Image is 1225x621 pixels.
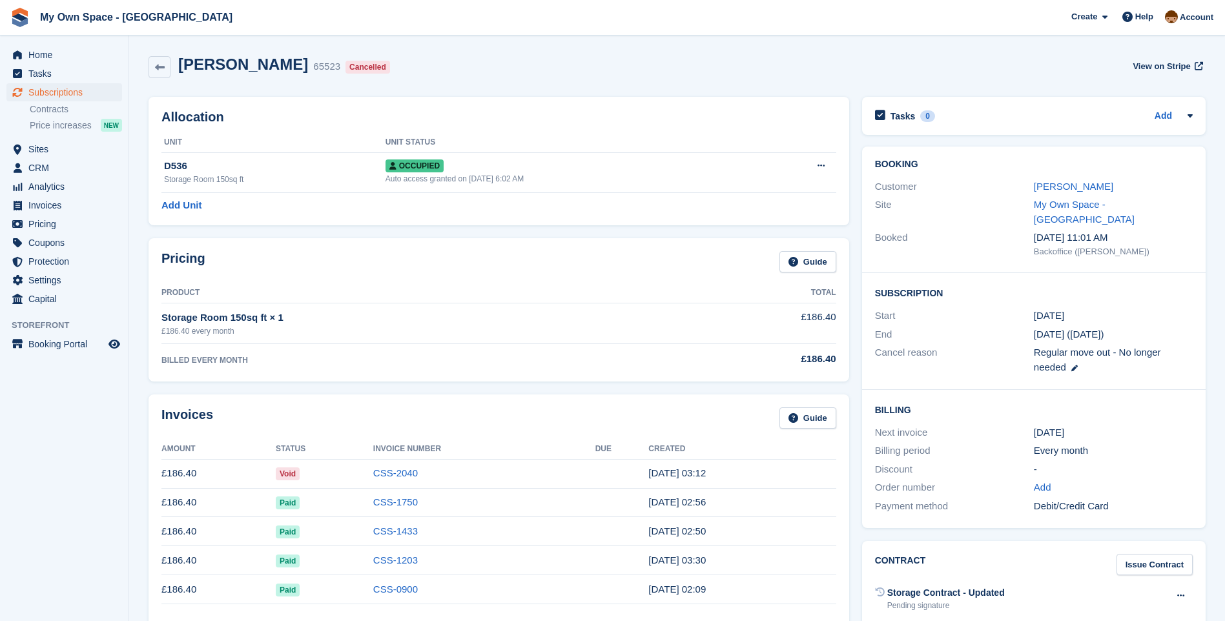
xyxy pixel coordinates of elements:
[1117,554,1193,575] a: Issue Contract
[101,119,122,132] div: NEW
[161,439,276,460] th: Amount
[28,159,106,177] span: CRM
[1135,10,1153,23] span: Help
[1034,199,1135,225] a: My Own Space - [GEOGRAPHIC_DATA]
[6,46,122,64] a: menu
[875,179,1034,194] div: Customer
[12,319,129,332] span: Storefront
[30,103,122,116] a: Contracts
[875,403,1193,416] h2: Billing
[386,132,763,153] th: Unit Status
[875,554,926,575] h2: Contract
[373,439,595,460] th: Invoice Number
[875,309,1034,323] div: Start
[373,555,418,565] a: CSS-1203
[276,525,300,538] span: Paid
[107,336,122,352] a: Preview store
[28,335,106,353] span: Booking Portal
[28,178,106,196] span: Analytics
[6,196,122,214] a: menu
[28,234,106,252] span: Coupons
[648,467,706,478] time: 2025-07-01 02:12:32 UTC
[6,252,122,270] a: menu
[1133,60,1190,73] span: View on Stripe
[28,290,106,308] span: Capital
[161,132,386,153] th: Unit
[345,61,390,74] div: Cancelled
[1034,462,1193,477] div: -
[28,215,106,233] span: Pricing
[779,407,836,429] a: Guide
[875,230,1034,258] div: Booked
[1165,10,1178,23] img: Paula Harris
[1034,425,1193,440] div: [DATE]
[887,586,1005,600] div: Storage Contract - Updated
[1034,245,1193,258] div: Backoffice ([PERSON_NAME])
[373,525,418,536] a: CSS-1433
[28,252,106,270] span: Protection
[875,499,1034,514] div: Payment method
[1034,181,1113,192] a: [PERSON_NAME]
[161,310,686,325] div: Storage Room 150sq ft × 1
[28,65,106,83] span: Tasks
[386,159,444,172] span: Occupied
[161,325,686,337] div: £186.40 every month
[276,555,300,567] span: Paid
[161,575,276,604] td: £186.40
[28,271,106,289] span: Settings
[28,140,106,158] span: Sites
[875,198,1034,227] div: Site
[6,140,122,158] a: menu
[875,480,1034,495] div: Order number
[313,59,340,74] div: 65523
[890,110,916,122] h2: Tasks
[1034,230,1193,245] div: [DATE] 11:01 AM
[1155,109,1172,124] a: Add
[161,546,276,575] td: £186.40
[161,110,836,125] h2: Allocation
[1034,443,1193,458] div: Every month
[178,56,308,73] h2: [PERSON_NAME]
[875,425,1034,440] div: Next invoice
[164,159,386,174] div: D536
[686,283,836,303] th: Total
[6,290,122,308] a: menu
[6,159,122,177] a: menu
[648,525,706,536] time: 2025-05-01 01:50:17 UTC
[28,83,106,101] span: Subscriptions
[276,584,300,596] span: Paid
[648,439,836,460] th: Created
[276,496,300,509] span: Paid
[875,462,1034,477] div: Discount
[6,65,122,83] a: menu
[779,251,836,272] a: Guide
[28,46,106,64] span: Home
[875,345,1034,374] div: Cancel reason
[10,8,30,27] img: stora-icon-8386f47178a22dfd0bd8f6a31ec36ba5ce8667c1dd55bd0f319d3a0aa187defe.svg
[373,584,418,595] a: CSS-0900
[161,459,276,488] td: £186.40
[920,110,935,122] div: 0
[648,555,706,565] time: 2025-04-01 02:30:42 UTC
[6,271,122,289] a: menu
[161,283,686,303] th: Product
[686,352,836,367] div: £186.40
[164,174,386,185] div: Storage Room 150sq ft
[373,496,418,507] a: CSS-1750
[875,443,1034,458] div: Billing period
[30,118,122,132] a: Price increases NEW
[35,6,238,28] a: My Own Space - [GEOGRAPHIC_DATA]
[30,119,92,132] span: Price increases
[276,467,300,480] span: Void
[1034,480,1051,495] a: Add
[161,407,213,429] h2: Invoices
[161,354,686,366] div: BILLED EVERY MONTH
[6,178,122,196] a: menu
[875,327,1034,342] div: End
[161,517,276,546] td: £186.40
[6,215,122,233] a: menu
[1034,309,1064,323] time: 2025-01-01 01:00:00 UTC
[875,159,1193,170] h2: Booking
[276,439,373,460] th: Status
[1034,347,1161,372] span: Regular move out - No longer needed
